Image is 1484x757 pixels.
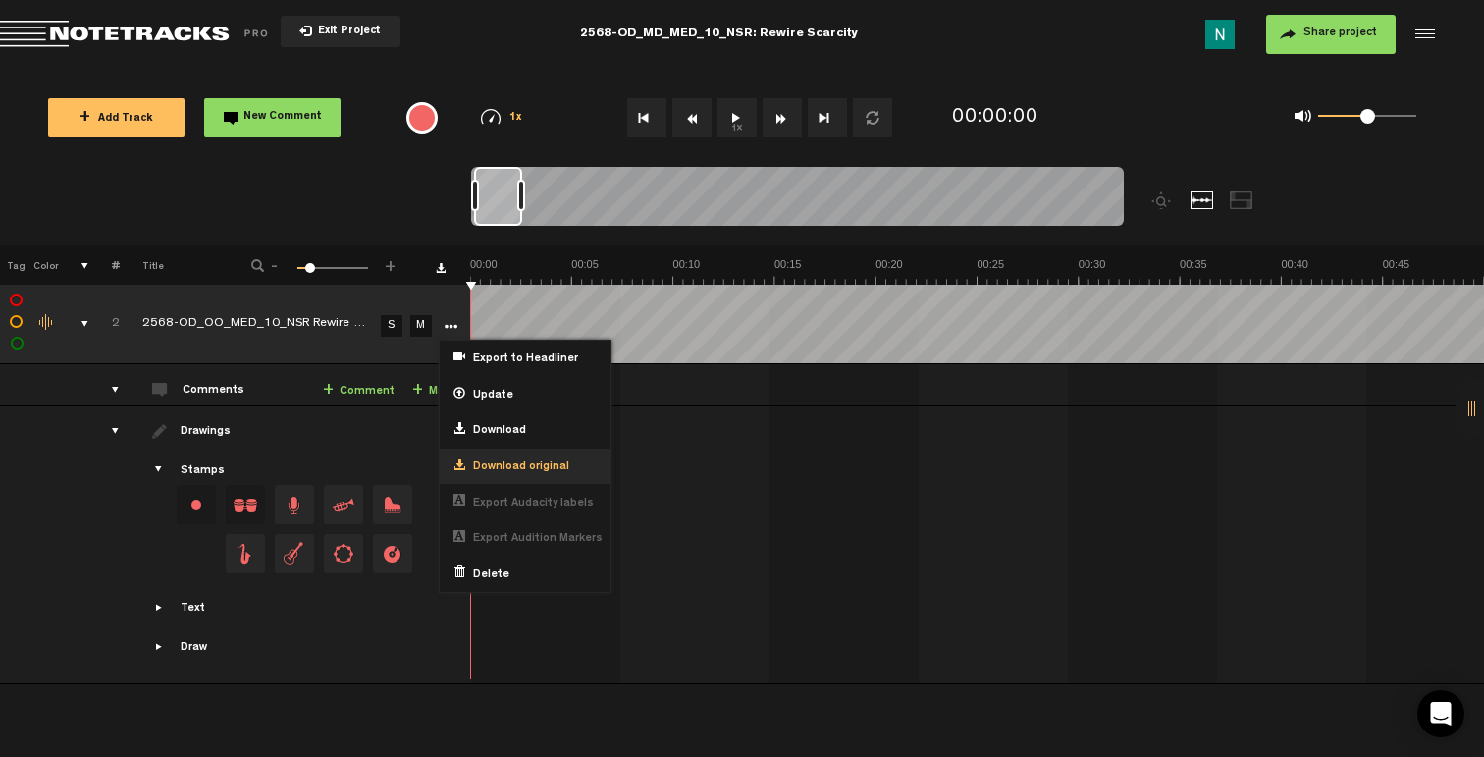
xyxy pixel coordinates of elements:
div: Comments [183,383,248,400]
a: Marker [412,380,465,403]
div: 1x [455,109,549,126]
div: Click to change the order number [92,315,123,334]
a: More [441,316,459,334]
button: Go to beginning [627,98,666,137]
span: Drag and drop a stamp [275,534,314,573]
button: New Comment [204,98,341,137]
div: Change stamp color.To change the color of an existing stamp, select the stamp on the right and th... [177,485,216,524]
span: Showcase stamps [152,462,168,478]
span: Drag and drop a stamp [373,534,412,573]
th: Color [29,245,59,285]
button: Share project [1266,15,1396,54]
span: 1x [509,113,523,124]
a: Comment [323,380,395,403]
div: 00:00:00 [952,104,1038,133]
span: Share project [1303,27,1377,39]
td: comments [89,364,120,406]
div: comments, stamps & drawings [62,314,92,334]
div: comments [92,380,123,400]
div: Change the color of the waveform [32,314,62,332]
span: Drag and drop a stamp [324,534,363,573]
span: Drag and drop a stamp [226,485,265,524]
span: + [383,257,398,269]
span: Exit Project [312,27,381,37]
span: + [79,110,90,126]
a: S [381,315,402,337]
td: Click to edit the title 2568-OD_OO_MED_10_NSR Rewire Scarcity Mix v2 [120,285,375,364]
span: Add Track [79,114,153,125]
div: Drawings [181,424,235,441]
button: Rewind [672,98,712,137]
div: Draw [181,640,207,657]
span: Showcase text [152,600,168,616]
div: Open Intercom Messenger [1417,690,1464,737]
button: Fast Forward [763,98,802,137]
span: + [412,383,423,399]
span: + [323,383,334,399]
button: Exit Project [281,16,400,47]
img: speedometer.svg [481,109,501,125]
button: Loop [853,98,892,137]
button: +Add Track [48,98,185,137]
span: Drag and drop a stamp [373,485,412,524]
span: Drag and drop a stamp [275,485,314,524]
span: New Comment [243,112,322,123]
th: Title [120,245,225,285]
a: M [410,315,432,337]
img: ACg8ocLu3IjZ0q4g3Sv-67rBggf13R-7caSq40_txJsJBEcwv2RmFg=s96-c [1205,20,1235,49]
button: Go to end [808,98,847,137]
span: Showcase draw menu [152,639,168,655]
span: Drag and drop a stamp [226,534,265,573]
td: comments, stamps & drawings [59,285,89,364]
div: Stamps [181,463,225,480]
span: Export to Headliner [465,351,578,368]
div: Text [181,601,205,618]
div: drawings [92,421,123,441]
td: drawings [89,406,120,684]
td: Change the color of the waveform [29,285,59,364]
div: {{ tooltip_message }} [406,102,438,134]
a: Download comments [436,263,446,273]
span: - [267,257,283,269]
td: Click to change the order number 2 [89,285,120,364]
span: Drag and drop a stamp [324,485,363,524]
button: 1x [717,98,757,137]
th: # [89,245,120,285]
div: Click to edit the title [142,315,397,335]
